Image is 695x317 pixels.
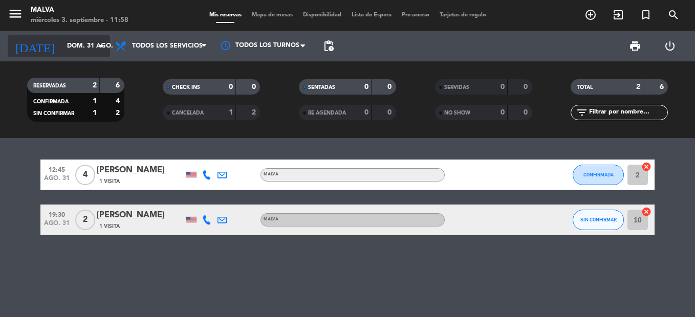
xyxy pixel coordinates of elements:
strong: 0 [364,109,368,116]
strong: 2 [252,109,258,116]
span: NO SHOW [444,110,470,116]
span: pending_actions [322,40,335,52]
span: SERVIDAS [444,85,469,90]
i: search [667,9,680,21]
span: MALVA [264,217,278,221]
span: TOTAL [577,85,593,90]
i: cancel [641,162,651,172]
strong: 0 [524,83,530,90]
span: Reserva especial [632,6,660,24]
span: print [629,40,641,52]
span: Tarjetas de regalo [435,12,491,18]
i: arrow_drop_down [95,40,107,52]
strong: 0 [501,109,505,116]
strong: 6 [660,83,666,90]
span: CONFIRMADA [33,99,69,104]
span: WALK IN [604,6,632,24]
span: SIN CONFIRMAR [33,111,74,116]
span: Mapa de mesas [247,12,298,18]
span: MALVA [264,172,278,176]
strong: 4 [116,98,122,105]
span: CONFIRMADA [583,172,614,177]
button: SIN CONFIRMAR [573,210,624,230]
i: turned_in_not [640,9,652,21]
span: RESERVADAS [33,83,66,88]
strong: 2 [636,83,640,90]
span: Todos los servicios [132,42,203,50]
i: filter_list [576,106,588,119]
i: menu [8,6,23,21]
strong: 0 [524,109,530,116]
span: CANCELADA [172,110,204,116]
strong: 1 [229,109,233,116]
strong: 6 [116,82,122,89]
strong: 1 [93,109,97,117]
div: miércoles 3. septiembre - 11:58 [31,15,128,26]
strong: 1 [93,98,97,105]
span: RE AGENDADA [308,110,346,116]
div: LOG OUT [653,31,687,61]
span: Mis reservas [204,12,247,18]
span: Lista de Espera [346,12,397,18]
input: Filtrar por nombre... [588,107,667,118]
span: SIN CONFIRMAR [580,217,617,222]
span: 1 Visita [99,177,120,186]
strong: 2 [93,82,97,89]
button: CONFIRMADA [573,165,624,185]
span: BUSCAR [660,6,687,24]
span: 2 [75,210,95,230]
span: 4 [75,165,95,185]
strong: 0 [387,83,394,90]
button: menu [8,6,23,25]
span: ago. 31 [44,220,70,232]
strong: 2 [116,109,122,117]
span: Pre-acceso [397,12,435,18]
span: 19:30 [44,208,70,220]
span: RESERVAR MESA [577,6,604,24]
span: 1 Visita [99,222,120,231]
div: [PERSON_NAME] [97,209,184,222]
strong: 0 [252,83,258,90]
strong: 0 [501,83,505,90]
div: Malva [31,5,128,15]
i: cancel [641,207,651,217]
strong: 0 [387,109,394,116]
strong: 0 [229,83,233,90]
i: add_circle_outline [584,9,597,21]
i: [DATE] [8,35,62,57]
span: ago. 31 [44,175,70,187]
i: power_settings_new [664,40,676,52]
div: [PERSON_NAME] [97,164,184,177]
span: 12:45 [44,163,70,175]
span: SENTADAS [308,85,335,90]
span: CHECK INS [172,85,200,90]
span: Disponibilidad [298,12,346,18]
i: exit_to_app [612,9,624,21]
strong: 0 [364,83,368,90]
